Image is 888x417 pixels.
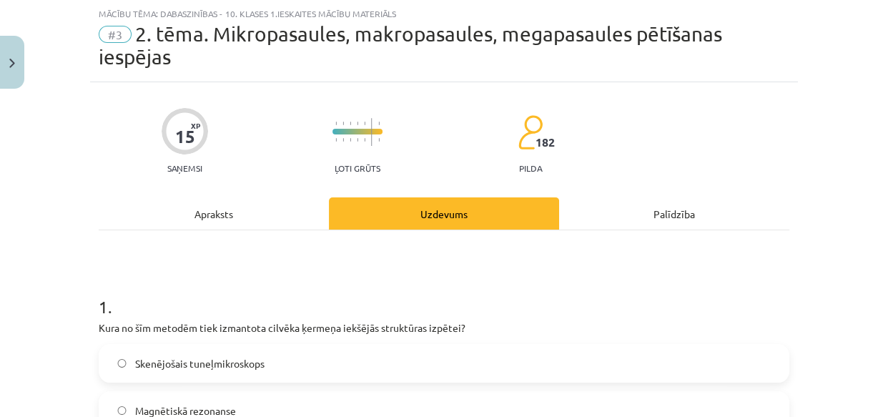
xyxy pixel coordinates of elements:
h1: 1 . [99,272,789,316]
p: Ļoti grūts [335,163,380,173]
img: icon-long-line-d9ea69661e0d244f92f715978eff75569469978d946b2353a9bb055b3ed8787d.svg [371,118,373,146]
img: icon-short-line-57e1e144782c952c97e751825c79c345078a6d821885a25fce030b3d8c18986b.svg [350,138,351,142]
p: Saņemsi [162,163,208,173]
img: icon-short-line-57e1e144782c952c97e751825c79c345078a6d821885a25fce030b3d8c18986b.svg [335,138,337,142]
img: icon-short-line-57e1e144782c952c97e751825c79c345078a6d821885a25fce030b3d8c18986b.svg [364,122,365,125]
img: icon-close-lesson-0947bae3869378f0d4975bcd49f059093ad1ed9edebbc8119c70593378902aed.svg [9,59,15,68]
span: Skenējošais tuneļmikroskops [135,356,265,371]
img: icon-short-line-57e1e144782c952c97e751825c79c345078a6d821885a25fce030b3d8c18986b.svg [335,122,337,125]
input: Magnētiskā rezonanse [117,406,127,416]
span: XP [191,122,200,129]
img: icon-short-line-57e1e144782c952c97e751825c79c345078a6d821885a25fce030b3d8c18986b.svg [357,138,358,142]
div: Uzdevums [329,197,559,230]
img: icon-short-line-57e1e144782c952c97e751825c79c345078a6d821885a25fce030b3d8c18986b.svg [378,138,380,142]
img: icon-short-line-57e1e144782c952c97e751825c79c345078a6d821885a25fce030b3d8c18986b.svg [350,122,351,125]
span: #3 [99,26,132,43]
div: Palīdzība [559,197,789,230]
img: icon-short-line-57e1e144782c952c97e751825c79c345078a6d821885a25fce030b3d8c18986b.svg [342,122,344,125]
p: pilda [519,163,542,173]
span: 2. tēma. Mikropasaules, makropasaules, megapasaules pētīšanas iespējas [99,22,722,69]
div: 15 [175,127,195,147]
input: Skenējošais tuneļmikroskops [117,359,127,368]
img: students-c634bb4e5e11cddfef0936a35e636f08e4e9abd3cc4e673bd6f9a4125e45ecb1.svg [518,114,543,150]
div: Apraksts [99,197,329,230]
img: icon-short-line-57e1e144782c952c97e751825c79c345078a6d821885a25fce030b3d8c18986b.svg [378,122,380,125]
img: icon-short-line-57e1e144782c952c97e751825c79c345078a6d821885a25fce030b3d8c18986b.svg [357,122,358,125]
div: Mācību tēma: Dabaszinības - 10. klases 1.ieskaites mācību materiāls [99,9,789,19]
p: Kura no šīm metodēm tiek izmantota cilvēka ķermeņa iekšējās struktūras izpētei? [99,320,789,335]
img: icon-short-line-57e1e144782c952c97e751825c79c345078a6d821885a25fce030b3d8c18986b.svg [342,138,344,142]
img: icon-short-line-57e1e144782c952c97e751825c79c345078a6d821885a25fce030b3d8c18986b.svg [364,138,365,142]
span: 182 [536,136,555,149]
